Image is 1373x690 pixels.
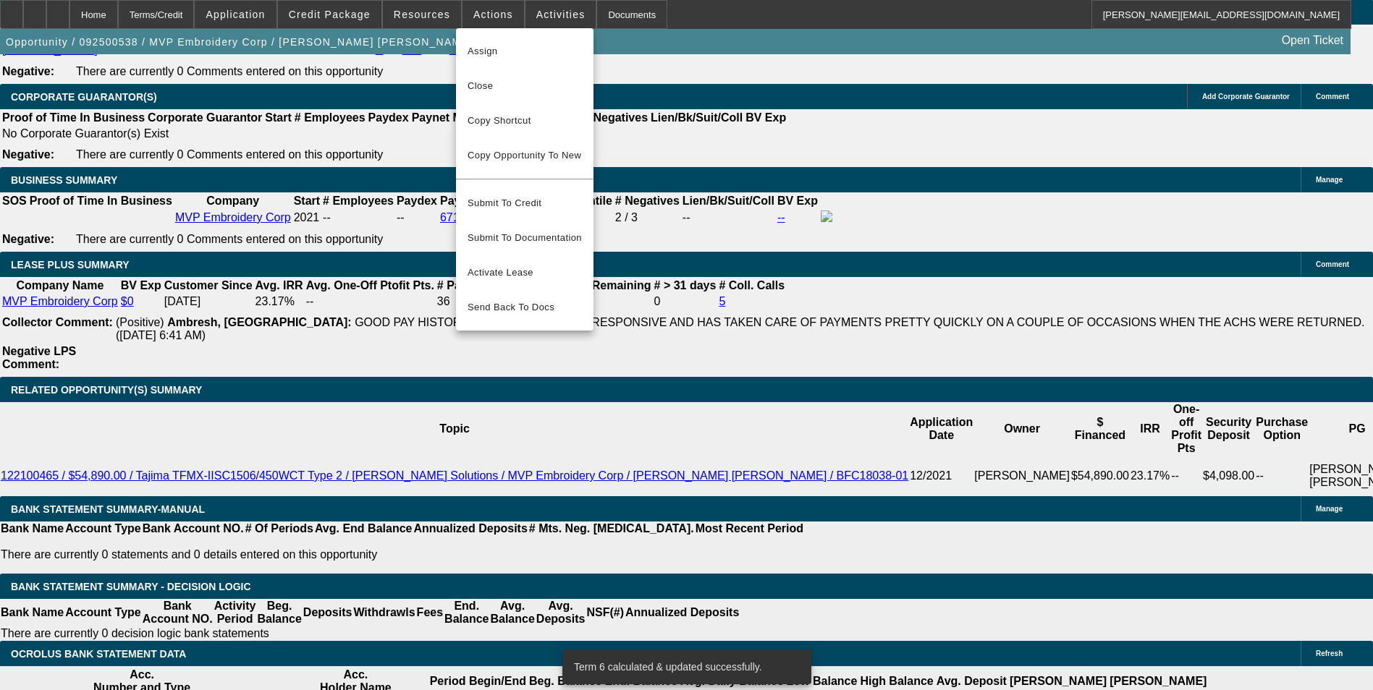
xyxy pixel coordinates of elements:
[468,43,582,60] span: Assign
[468,264,582,281] span: Activate Lease
[468,112,582,129] span: Copy Shortcut
[468,150,581,161] span: Copy Opportunity To New
[468,229,582,247] span: Submit To Documentation
[468,77,582,95] span: Close
[468,299,582,316] span: Send Back To Docs
[468,195,582,212] span: Submit To Credit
